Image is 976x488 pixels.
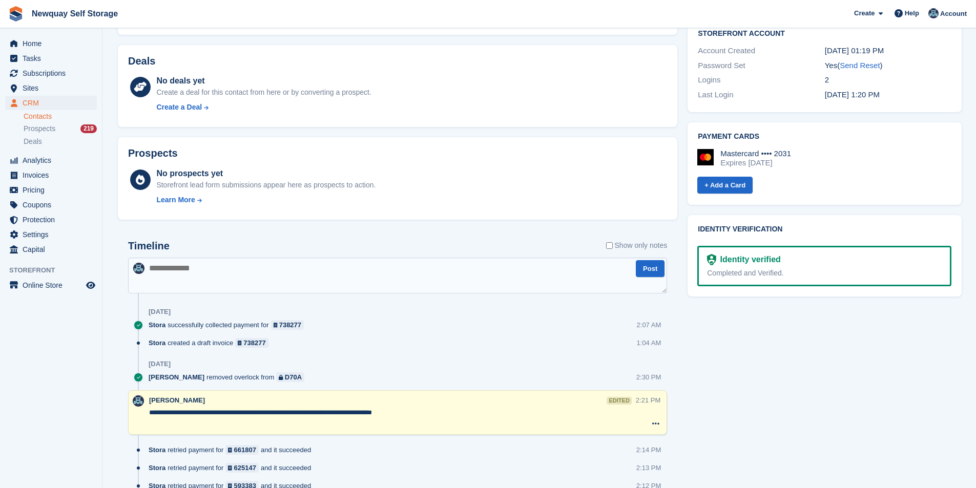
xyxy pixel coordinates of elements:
span: Home [23,36,84,51]
div: 2:21 PM [636,395,660,405]
div: Learn More [156,195,195,205]
span: Online Store [23,278,84,292]
h2: Deals [128,55,155,67]
a: Preview store [85,279,97,291]
img: Identity Verification Ready [707,254,716,265]
a: menu [5,81,97,95]
span: Create [854,8,875,18]
span: ( ) [837,61,882,70]
div: Yes [825,60,951,72]
a: 738277 [235,338,268,348]
h2: Storefront Account [698,28,951,38]
div: Mastercard •••• 2031 [720,149,791,158]
a: Deals [24,136,97,147]
a: D70A [276,372,304,382]
a: menu [5,168,97,182]
h2: Timeline [128,240,170,252]
div: Completed and Verified. [707,268,942,279]
div: 661807 [234,445,256,455]
a: Send Reset [840,61,880,70]
img: stora-icon-8386f47178a22dfd0bd8f6a31ec36ba5ce8667c1dd55bd0f319d3a0aa187defe.svg [8,6,24,22]
div: Identity verified [716,253,781,266]
a: menu [5,51,97,66]
div: 2:13 PM [636,463,661,473]
div: 2:30 PM [636,372,661,382]
div: 1:04 AM [637,338,661,348]
div: Account Created [698,45,824,57]
span: Settings [23,227,84,242]
a: 661807 [225,445,259,455]
div: Expires [DATE] [720,158,791,167]
span: Pricing [23,183,84,197]
a: Contacts [24,112,97,121]
span: Invoices [23,168,84,182]
a: Create a Deal [156,102,371,113]
span: [PERSON_NAME] [149,396,205,404]
div: Storefront lead form submissions appear here as prospects to action. [156,180,376,190]
div: [DATE] [149,360,171,368]
div: Logins [698,74,824,86]
div: 2:14 PM [636,445,661,455]
a: menu [5,213,97,227]
a: 738277 [271,320,304,330]
input: Show only notes [606,240,613,251]
div: edited [607,397,631,405]
span: Analytics [23,153,84,167]
h2: Prospects [128,147,178,159]
span: Stora [149,463,165,473]
div: Last Login [698,89,824,101]
a: menu [5,183,97,197]
span: CRM [23,96,84,110]
button: Post [636,260,664,277]
span: Stora [149,338,165,348]
time: 2023-02-12 13:20:28 UTC [825,90,880,99]
div: [DATE] 01:19 PM [825,45,951,57]
a: menu [5,36,97,51]
img: Colette Pearce [928,8,939,18]
a: Newquay Self Storage [28,5,122,22]
div: retried payment for and it succeeded [149,445,316,455]
div: 219 [80,124,97,133]
a: Learn More [156,195,376,205]
div: successfully collected payment for [149,320,309,330]
div: No deals yet [156,75,371,87]
span: Tasks [23,51,84,66]
span: Sites [23,81,84,95]
span: Storefront [9,265,102,275]
a: menu [5,198,97,212]
a: + Add a Card [697,177,753,194]
h2: Payment cards [698,133,951,141]
div: 738277 [243,338,265,348]
a: Prospects 219 [24,123,97,134]
div: 738277 [279,320,301,330]
a: menu [5,278,97,292]
a: 625147 [225,463,259,473]
a: menu [5,153,97,167]
div: 625147 [234,463,256,473]
span: Deals [24,137,42,146]
span: Capital [23,242,84,257]
span: Account [940,9,967,19]
a: menu [5,227,97,242]
a: menu [5,96,97,110]
a: menu [5,66,97,80]
div: D70A [285,372,302,382]
span: [PERSON_NAME] [149,372,204,382]
span: Coupons [23,198,84,212]
img: Colette Pearce [133,263,144,274]
h2: Identity verification [698,225,951,234]
a: menu [5,242,97,257]
div: [DATE] [149,308,171,316]
div: Create a deal for this contact from here or by converting a prospect. [156,87,371,98]
div: 2:07 AM [637,320,661,330]
span: Help [905,8,919,18]
img: Colette Pearce [133,395,144,407]
div: 2 [825,74,951,86]
span: Prospects [24,124,55,134]
label: Show only notes [606,240,668,251]
span: Protection [23,213,84,227]
div: created a draft invoice [149,338,274,348]
div: retried payment for and it succeeded [149,463,316,473]
span: Stora [149,320,165,330]
div: Password Set [698,60,824,72]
